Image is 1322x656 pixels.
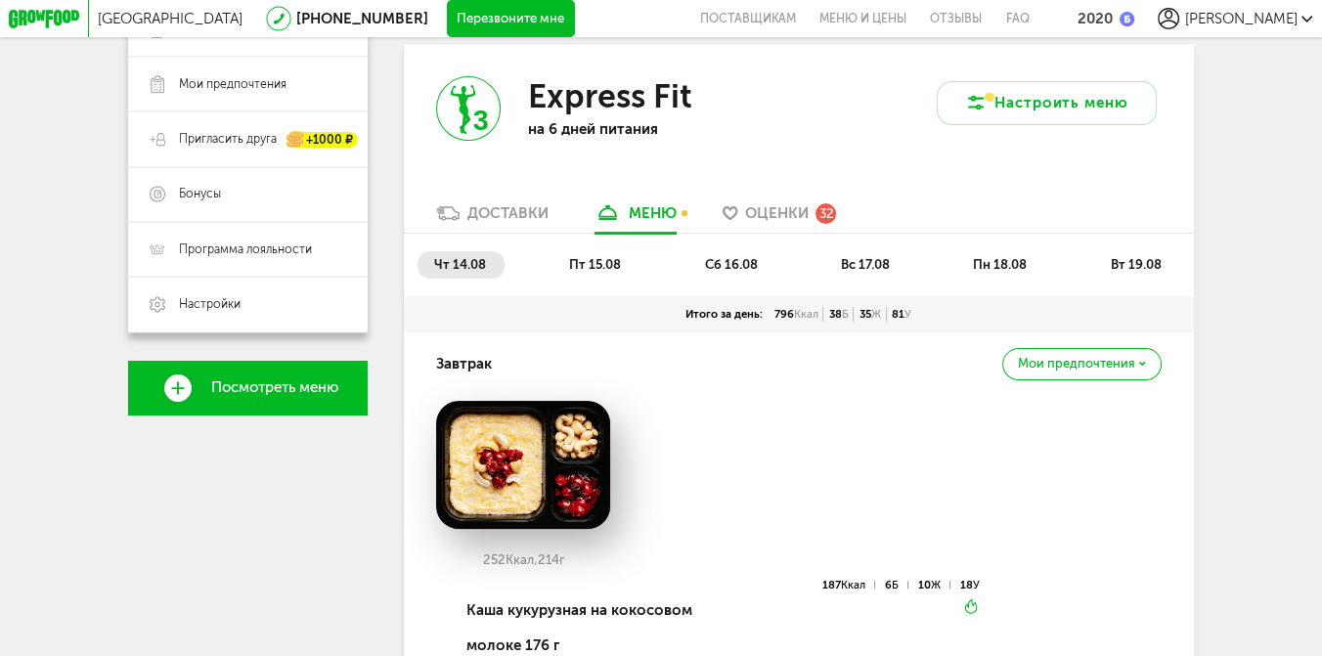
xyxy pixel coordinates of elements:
[745,204,809,222] span: Оценки
[128,222,367,277] a: Программа лояльности
[629,204,677,222] div: меню
[892,578,899,591] span: Б
[128,57,367,111] a: Мои предпочтения
[794,307,818,321] span: Ккал
[179,241,312,258] span: Программа лояльности
[128,111,367,166] a: Пригласить друга +1000 ₽
[931,578,941,591] span: Ж
[98,10,242,27] span: [GEOGRAPHIC_DATA]
[179,76,286,93] span: Мои предпочтения
[436,401,610,529] img: big_9xqZoZ9M7NhKu5dw.png
[713,203,846,233] a: Оценки 32
[528,120,767,138] p: на 6 дней питания
[179,296,241,313] span: Настройки
[179,131,277,148] span: Пригласить друга
[841,257,890,272] span: вс 17.08
[769,307,823,322] div: 796
[528,76,692,116] h3: Express Fit
[569,257,621,272] span: пт 15.08
[434,257,486,272] span: чт 14.08
[904,307,911,321] span: У
[506,552,538,567] span: Ккал,
[436,552,610,567] div: 252 214
[128,361,367,415] a: Посмотреть меню
[705,257,758,272] span: сб 16.08
[973,578,980,591] span: У
[585,203,685,233] a: меню
[918,581,950,589] div: 10
[467,204,549,222] div: Доставки
[559,552,564,567] span: г
[871,307,881,321] span: Ж
[1018,358,1135,371] span: Мои предпочтения
[287,131,358,147] div: +1000 ₽
[937,81,1157,125] button: Настроить меню
[823,307,854,322] div: 38
[211,379,338,396] span: Посмотреть меню
[841,578,865,591] span: Ккал
[1120,12,1134,26] img: bonus_b.cdccf46.png
[887,307,917,322] div: 81
[128,277,367,331] a: Настройки
[128,167,367,222] a: Бонусы
[436,346,492,381] h4: Завтрак
[822,581,875,589] div: 187
[427,203,558,233] a: Доставки
[854,307,886,322] div: 35
[973,257,1027,272] span: пн 18.08
[1185,10,1298,27] span: [PERSON_NAME]
[842,307,849,321] span: Б
[1111,257,1162,272] span: вт 19.08
[681,307,769,322] div: Итого за день:
[179,186,221,202] span: Бонусы
[885,581,908,589] div: 6
[1078,10,1113,27] div: 2020
[815,203,836,224] div: 32
[296,10,428,27] a: [PHONE_NUMBER]
[960,581,980,589] div: 18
